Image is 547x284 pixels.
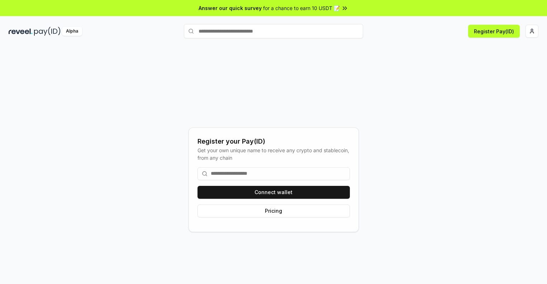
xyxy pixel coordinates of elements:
span: for a chance to earn 10 USDT 📝 [263,4,340,12]
div: Alpha [62,27,82,36]
img: pay_id [34,27,61,36]
div: Register your Pay(ID) [198,136,350,146]
button: Connect wallet [198,186,350,199]
div: Get your own unique name to receive any crypto and stablecoin, from any chain [198,146,350,162]
img: reveel_dark [9,27,33,36]
button: Register Pay(ID) [468,25,520,38]
button: Pricing [198,204,350,217]
span: Answer our quick survey [199,4,262,12]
